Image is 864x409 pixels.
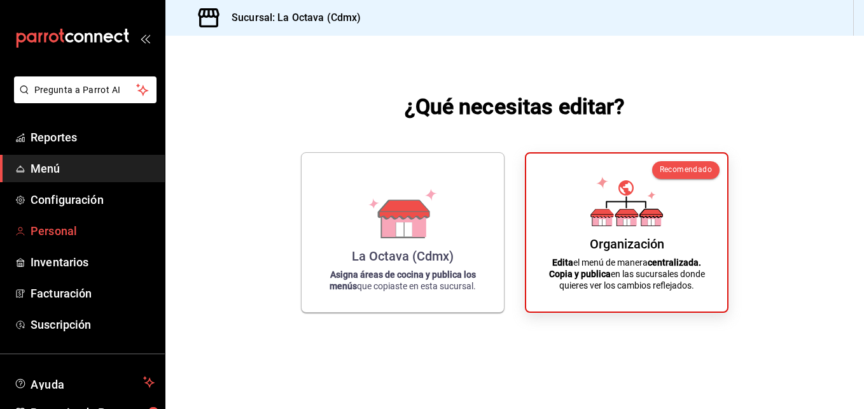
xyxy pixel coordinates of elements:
[31,285,155,302] span: Facturación
[34,83,137,97] span: Pregunta a Parrot AI
[31,222,155,240] span: Personal
[9,92,157,106] a: Pregunta a Parrot AI
[660,165,712,174] span: Recomendado
[352,248,454,264] div: La Octava (Cdmx)
[31,316,155,333] span: Suscripción
[140,33,150,43] button: open_drawer_menu
[405,91,625,122] h1: ¿Qué necesitas editar?
[31,191,155,208] span: Configuración
[14,76,157,103] button: Pregunta a Parrot AI
[317,269,489,292] p: que copiaste en esta sucursal.
[590,236,664,252] div: Organización
[31,129,155,146] span: Reportes
[31,160,155,177] span: Menú
[31,375,138,390] span: Ayuda
[330,269,476,291] strong: Asigna áreas de cocina y publica los menús
[648,257,701,268] strong: centralizada.
[221,10,361,25] h3: Sucursal: La Octava (Cdmx)
[552,257,573,268] strong: Edita
[541,257,712,291] p: el menú de manera en las sucursales donde quieres ver los cambios reflejados.
[31,254,155,271] span: Inventarios
[549,269,611,279] strong: Copia y publica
